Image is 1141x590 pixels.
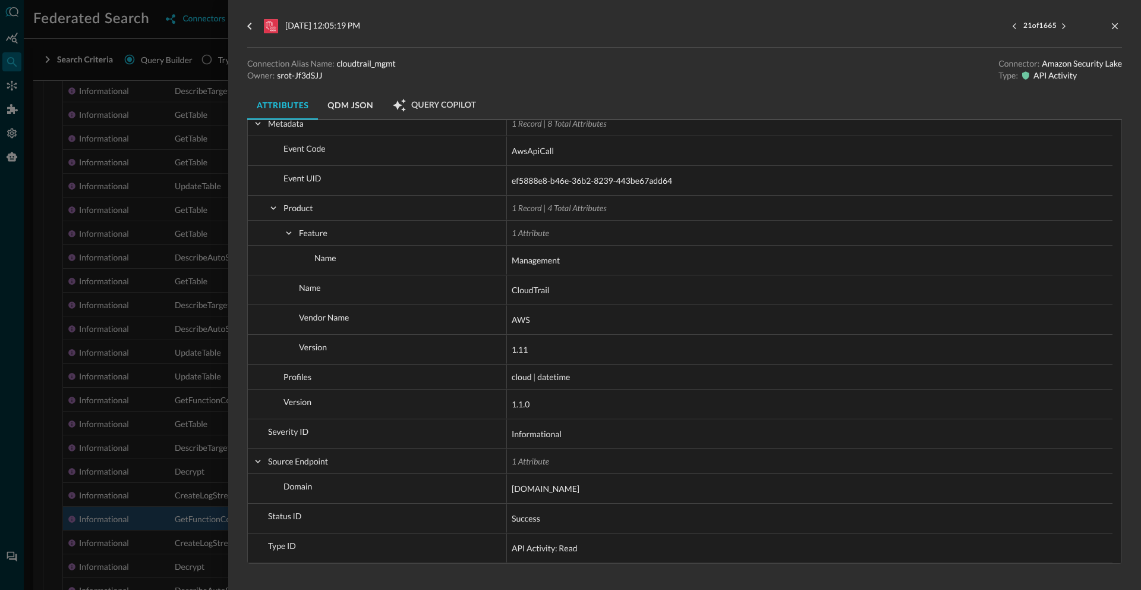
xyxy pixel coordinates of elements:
[268,456,328,466] span: Source Endpoint
[512,228,549,238] span: 1 Attribute
[512,541,578,556] span: API Activity: Read
[299,228,327,238] span: Feature
[998,70,1018,81] p: Type:
[283,143,326,153] span: Event Code
[1023,21,1057,31] span: 21 of 1665
[299,342,327,352] span: Version
[1108,19,1122,33] button: close-drawer
[299,312,349,322] span: Vendor Name
[1033,70,1077,81] p: API Activity
[512,144,554,158] span: AwsApiCall
[1010,20,1022,32] button: previous result
[512,118,607,128] span: 1 Record | 8 Total Attributes
[512,253,560,268] span: Management
[247,58,335,70] p: Connection Alias Name:
[299,283,321,293] span: Name
[512,283,549,297] span: CloudTrail
[512,343,528,357] span: 1.11
[283,173,321,183] span: Event UID
[283,481,312,491] span: Domain
[512,482,579,496] span: [DOMAIN_NAME]
[512,511,540,526] span: Success
[283,203,313,213] span: Product
[285,19,360,33] p: [DATE] 12:05:19 PM
[512,397,529,412] span: 1.1.0
[264,19,278,33] svg: Amazon Security Lake
[1042,58,1122,70] p: Amazon Security Lake
[512,174,672,188] span: ef5888e8-b46e-36b2-8239-443be67add64
[411,100,476,111] span: Query Copilot
[512,456,549,466] span: 1 Attribute
[512,203,607,213] span: 1 Record | 4 Total Attributes
[268,426,308,437] span: Severity ID
[277,70,322,81] p: srot-Jf3dSJJ
[318,91,383,120] button: QDM JSON
[537,372,570,382] span: datetime
[1058,20,1070,32] button: next result
[512,427,562,441] span: Informational
[247,70,275,81] p: Owner:
[512,313,530,327] span: AWS
[283,372,311,382] span: Profiles
[512,372,537,382] span: cloud
[314,253,336,263] span: Name
[268,541,296,551] span: Type ID
[247,91,318,120] button: Attributes
[240,17,259,36] button: go back
[283,397,311,407] span: Version
[998,58,1039,70] p: Connector:
[268,511,301,521] span: Status ID
[337,58,396,70] p: cloudtrail_mgmt
[268,118,304,128] span: Metadata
